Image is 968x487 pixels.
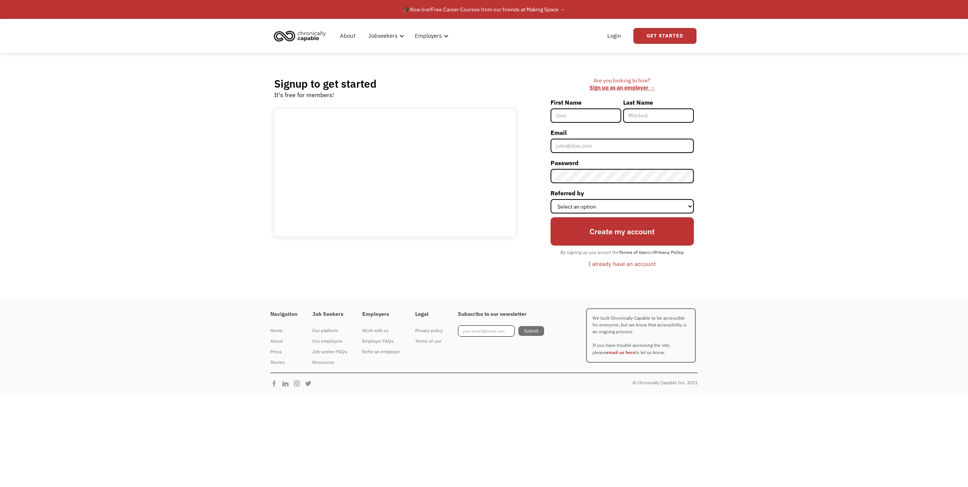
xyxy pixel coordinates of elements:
[270,326,297,335] div: Home
[415,325,443,336] a: Privacy policy
[362,336,400,346] a: Employer FAQs
[623,108,694,123] input: Mitchell
[551,96,621,108] label: First Name
[312,325,347,336] a: Our platform
[633,28,697,44] a: Get Started
[518,326,544,336] input: Submit
[293,380,304,387] img: Chronically Capable Instagram Page
[403,5,565,14] div: 🎓 Free Career Courses from our friends at Making Space →
[274,90,334,99] div: It's free for members!
[270,357,297,368] a: Stories
[312,337,347,346] div: Our employers
[551,127,694,139] label: Email
[270,380,282,387] img: Chronically Capable Facebook Page
[312,346,347,357] a: Job seeker FAQs
[312,326,347,335] div: Our platform
[557,247,687,257] div: By signing up you accept the and
[312,311,347,318] h4: Job Seekers
[362,347,400,356] div: Refer an employer
[551,139,694,153] input: john@doe.com
[606,349,635,355] a: email us here
[415,311,443,318] h4: Legal
[410,6,431,13] em: Now live!
[362,325,400,336] a: Work with us
[458,325,515,337] input: your-email@email.com
[335,24,360,48] a: About
[312,357,347,368] a: Resources
[583,257,661,270] a: I already have an account
[633,378,698,387] div: © Chronically Capable Inc. 2021
[551,157,694,169] label: Password
[362,346,400,357] a: Refer an employer
[270,346,297,357] a: Press
[282,380,293,387] img: Chronically Capable Linkedin Page
[458,325,544,337] form: Footer Newsletter
[270,311,297,318] h4: Navigation
[304,380,316,387] img: Chronically Capable Twitter Page
[312,358,347,367] div: Resources
[274,77,377,90] h2: Signup to get started
[551,187,694,199] label: Referred by
[271,28,332,44] a: home
[271,28,328,44] img: Chronically Capable logo
[589,84,655,91] a: Sign up as an employer →
[312,336,347,346] a: Our employers
[362,337,400,346] div: Employer FAQs
[270,325,297,336] a: Home
[415,326,443,335] div: Privacy policy
[551,108,621,123] input: Joni
[364,24,406,48] div: Jobseekers
[603,24,626,48] a: Login
[410,24,451,48] div: Employers
[312,347,347,356] div: Job seeker FAQs
[362,326,400,335] div: Work with us
[368,31,397,40] div: Jobseekers
[362,311,400,318] h4: Employers
[586,308,696,363] p: We built Chronically Capable to be accessible for everyone, but we know that accessibility is an ...
[551,77,694,91] div: Are you looking to hire? ‍
[415,337,443,346] div: Terms of use
[588,259,656,268] div: I already have an account
[415,31,442,40] div: Employers
[458,311,544,318] h4: Subscribe to our newsletter
[270,347,297,356] div: Press
[415,336,443,346] a: Terms of use
[551,96,694,270] form: Member-Signup-Form
[270,358,297,367] div: Stories
[654,249,684,255] strong: Privacy Policy
[619,249,647,255] strong: Terms of Use
[623,96,694,108] label: Last Name
[551,217,694,246] input: Create my account
[270,336,297,346] a: About
[270,337,297,346] div: About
